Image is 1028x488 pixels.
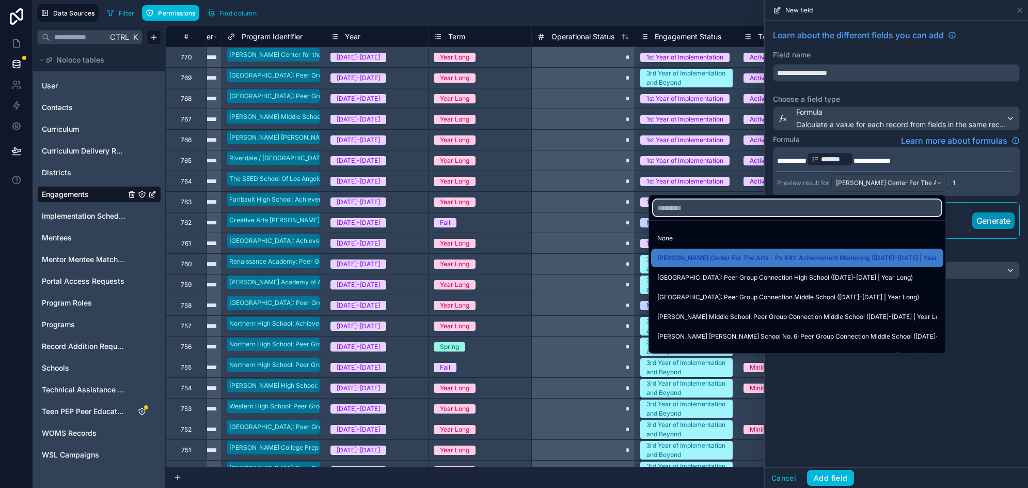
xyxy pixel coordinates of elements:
div: 766 [181,136,192,144]
div: Preview result for : [777,174,948,192]
div: Mentees [37,230,161,246]
div: [GEOGRAPHIC_DATA]: Peer Group Connection High School [229,298,401,308]
span: Schools [42,363,69,373]
div: Actively Supported [750,73,805,83]
div: 760 [181,260,192,268]
a: Record Addition Requests [42,341,125,352]
div: 753 [181,405,192,413]
div: 1st Year of Implementation [646,197,723,207]
span: Noloco tables [56,55,104,65]
div: [DATE]-[DATE] [337,156,380,165]
div: 3rd Year of Implementation and Beyond [646,420,726,439]
div: [DATE]-[DATE] [337,115,380,124]
div: Program Roles [37,295,161,311]
a: Schools [42,363,125,373]
div: [DATE]-[DATE] [337,342,380,352]
div: WSL Campaigns [37,447,161,463]
div: [DATE]-[DATE] [337,404,380,414]
div: [DATE]-[DATE] [337,363,380,372]
div: No Longer Implementing [646,218,718,227]
div: 1st Year of Implementation [646,53,723,62]
div: [PERSON_NAME] College Prep Academy: Peer Group Connection High School [229,443,456,452]
div: Contacts [37,99,161,116]
div: 1st Year of Implementation [646,156,723,165]
div: 754 [181,384,192,392]
div: 765 [181,157,192,165]
div: Spring [440,342,459,352]
div: 1st Year of Implementation [646,115,723,124]
div: [DATE]-[DATE] [337,466,380,476]
span: Term [448,32,465,42]
span: Contacts [42,102,73,113]
div: Fall [440,218,450,227]
div: [DATE]-[DATE] [337,135,380,145]
div: Creative Arts [PERSON_NAME][GEOGRAPHIC_DATA]: [GEOGRAPHIC_DATA] [229,216,450,225]
div: Year Long [440,239,469,248]
div: [GEOGRAPHIC_DATA]: Peer Group Connection Middle School [229,91,407,101]
a: Permissions [142,5,203,21]
span: Program Identifier [242,32,303,42]
div: 3rd Year of Implementation and Beyond [646,379,726,398]
div: 769 [181,74,192,82]
div: No Longer Implementing [646,301,718,310]
div: Districts [37,164,161,181]
span: Engagements [42,189,89,200]
span: Data Sources [53,9,95,17]
div: 764 [181,177,192,186]
span: Find column [219,9,257,17]
div: [GEOGRAPHIC_DATA]: Peer Group Connection High School [229,71,401,80]
span: User [42,81,58,91]
div: 1st Year of Implementation [646,239,723,248]
div: Actively Supported [750,177,805,186]
div: Technical Assistance Logs [37,382,161,398]
div: Year Long [440,425,469,434]
div: 751 [181,446,191,454]
div: Renaissance Academy: Peer Group Connection High School [229,257,404,266]
a: Engagements [42,189,125,200]
div: 761 [181,239,191,248]
span: Districts [42,167,71,178]
div: 758 [181,301,192,310]
button: Filter [103,5,138,21]
div: 762 [181,219,192,227]
div: Year Long [440,260,469,269]
a: User [42,81,125,91]
div: 770 [181,53,192,62]
div: [GEOGRAPHIC_DATA]: Peer Group Connection High School [229,422,401,432]
div: Faribault High School: Achievement Mentoring [229,195,365,204]
span: TA Status [758,32,791,42]
span: Mentees [42,233,72,243]
span: Programs [42,319,75,330]
div: [DATE]-[DATE] [337,260,380,269]
a: Implementation Schedule [42,211,125,221]
div: 763 [181,198,192,206]
div: 1st Year of Implementation [646,135,723,145]
div: Year Long [440,73,469,83]
div: Year Long [440,301,469,310]
span: WOMS Records [42,428,97,438]
span: Ctrl [109,30,130,43]
div: Year Long [440,115,469,124]
div: 768 [181,95,192,103]
button: Noloco tables [37,53,155,67]
a: Curriculum [42,124,125,134]
span: Teen PEP Peer Educator Enrollment [42,406,125,417]
div: 750 [181,467,192,475]
div: Actively Supported [750,156,805,165]
div: 759 [181,281,192,289]
span: Program Roles [42,298,92,308]
div: Actively Supported [750,94,805,103]
div: [DATE]-[DATE] [337,425,380,434]
div: [DATE]-[DATE] [337,280,380,289]
div: [GEOGRAPHIC_DATA]: Achievement Mentoring [229,236,366,246]
div: The SEED School Of Los Angeles County: Peer Group Connection High School [229,174,456,184]
span: Permissions [158,9,195,17]
div: [DATE]-[DATE] [337,94,380,103]
div: Year Long [440,280,469,289]
div: 1st Year of Implementation [646,94,723,103]
div: Minimal/No Support [750,384,808,393]
span: Portal Access Requests [42,276,124,286]
div: Year Long [440,446,469,455]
